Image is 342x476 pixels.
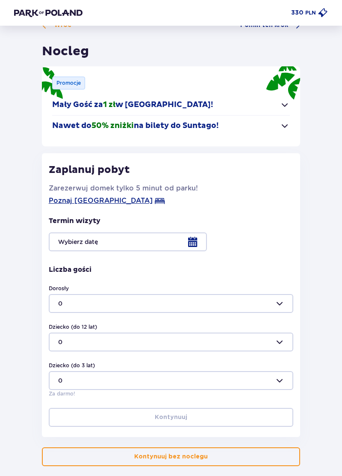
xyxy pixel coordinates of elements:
p: PLN [305,9,316,17]
p: Nawet do na bilety do Suntago! [52,121,219,131]
label: Dorosły [49,285,69,292]
p: Promocje [56,79,81,87]
p: Za darmo! [49,390,75,398]
h1: Nocleg [42,43,89,59]
span: 1 zł [103,100,115,110]
img: Park of Poland logo [14,9,83,17]
p: Zarezerwuj domek tylko 5 minut od parku! [49,183,198,193]
label: Dziecko (do 12 lat) [49,323,97,331]
p: Termin wizyty [49,216,100,226]
button: Mały Gość za1 złw [GEOGRAPHIC_DATA]! [52,95,290,115]
p: Zaplanuj pobyt [49,164,130,176]
p: Kontynuuj [155,413,187,422]
label: Dziecko (do 3 lat) [49,362,95,369]
span: 50% zniżki [91,121,134,131]
p: 330 [291,9,304,17]
button: Nawet do50% zniżkina bilety do Suntago! [52,116,290,136]
p: Liczba gości [49,265,91,274]
a: Poznaj [GEOGRAPHIC_DATA] [49,196,153,206]
p: Mały Gość za w [GEOGRAPHIC_DATA]! [52,100,213,110]
button: Kontynuuj [49,408,293,427]
p: Kontynuuj bez noclegu [134,452,208,461]
button: Kontynuuj bez noclegu [42,447,300,466]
